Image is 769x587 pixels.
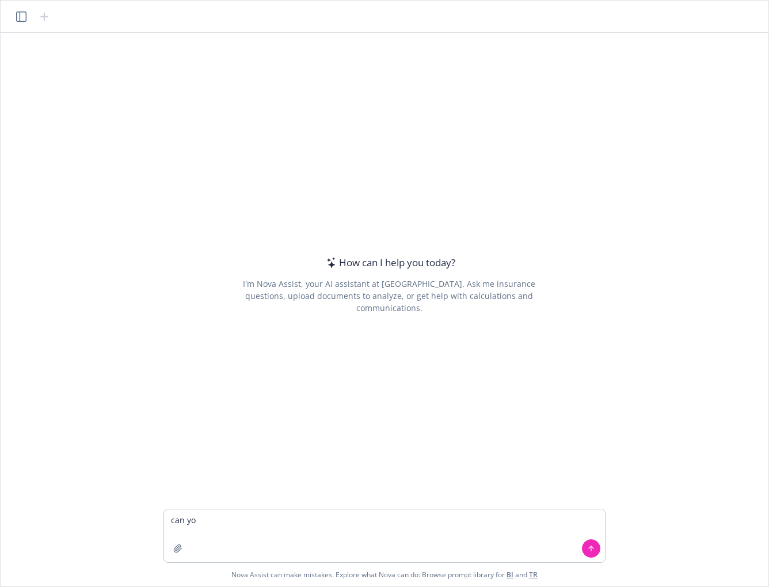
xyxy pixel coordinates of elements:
a: TR [529,570,538,580]
div: I'm Nova Assist, your AI assistant at [GEOGRAPHIC_DATA]. Ask me insurance questions, upload docum... [227,278,551,314]
span: Nova Assist can make mistakes. Explore what Nova can do: Browse prompt library for and [231,563,538,586]
textarea: can y [164,509,605,562]
a: BI [507,570,513,580]
div: How can I help you today? [323,255,455,270]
